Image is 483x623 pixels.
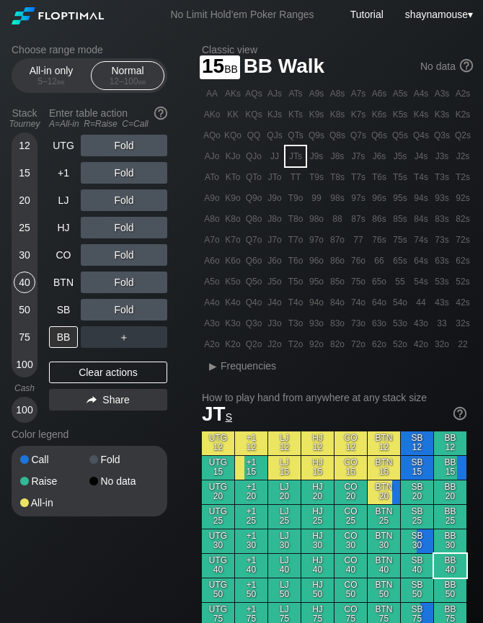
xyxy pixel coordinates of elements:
div: QJo [244,146,264,166]
div: TT [285,167,306,187]
div: HJ 20 [301,480,334,504]
div: T3s [432,167,452,187]
span: bb [57,76,65,86]
div: 54o [390,292,410,313]
div: SB 50 [401,578,433,602]
div: UTG 50 [202,578,234,602]
div: 94s [411,188,431,208]
div: J9s [306,146,327,166]
div: BTN 50 [368,578,400,602]
div: LJ [49,189,78,211]
div: AKo [202,104,222,125]
div: Fold [81,135,167,156]
div: SB 15 [401,456,433,480]
div: 22 [453,334,473,354]
div: Fold [81,162,167,184]
img: share.864f2f62.svg [87,396,97,404]
div: LJ 50 [268,578,301,602]
div: 87o [327,230,347,250]
div: Color legend [12,423,167,446]
div: A4s [411,84,431,104]
div: Q9s [306,125,327,145]
div: Q6o [244,251,264,271]
div: +1 [49,162,78,184]
div: Q8o [244,209,264,229]
div: 64o [369,292,389,313]
div: KJs [265,104,285,125]
div: K7o [223,230,243,250]
div: HJ 12 [301,431,334,455]
div: 82s [453,209,473,229]
div: J5o [265,272,285,292]
div: 83o [327,313,347,333]
div: KQs [244,104,264,125]
div: 30 [14,244,35,266]
div: 53o [390,313,410,333]
div: T4o [285,292,306,313]
div: 76s [369,230,389,250]
span: BB Walk [241,55,327,79]
div: AA [202,84,222,104]
div: Stack [6,102,43,135]
div: 83s [432,209,452,229]
div: 43o [411,313,431,333]
div: 92o [306,334,327,354]
div: UTG 30 [202,529,234,553]
div: 65o [369,272,389,292]
div: Raise [20,476,89,486]
div: Normal [94,62,161,89]
div: LJ 20 [268,480,301,504]
div: J6o [265,251,285,271]
div: CO 12 [334,431,367,455]
div: 96s [369,188,389,208]
div: T6o [285,251,306,271]
div: BB 15 [434,456,466,480]
div: No data [89,476,159,486]
div: +1 20 [235,480,267,504]
div: A2o [202,334,222,354]
div: BB 50 [434,578,466,602]
div: A8o [202,209,222,229]
div: Fold [89,454,159,465]
div: Q7o [244,230,264,250]
div: +1 30 [235,529,267,553]
div: Q5o [244,272,264,292]
div: LJ 40 [268,554,301,578]
div: 86o [327,251,347,271]
div: A3s [432,84,452,104]
div: Q6s [369,125,389,145]
div: HJ [49,217,78,238]
div: 65s [390,251,410,271]
div: CO 15 [334,456,367,480]
div: J8s [327,146,347,166]
div: SB 30 [401,529,433,553]
span: 15 [200,55,240,79]
div: 93o [306,313,327,333]
div: HJ 50 [301,578,334,602]
div: 96o [306,251,327,271]
div: T2s [453,167,473,187]
span: JT [202,403,232,425]
div: 75 [14,326,35,348]
div: Q2s [453,125,473,145]
div: Q5s [390,125,410,145]
div: T2o [285,334,306,354]
div: A5s [390,84,410,104]
div: Clear actions [49,362,167,383]
div: LJ 25 [268,505,301,529]
span: bb [138,76,146,86]
div: AQo [202,125,222,145]
div: A9s [306,84,327,104]
div: J3s [432,146,452,166]
h2: Classic view [202,44,473,55]
div: BTN 15 [368,456,400,480]
div: 54s [411,272,431,292]
div: JTs [285,146,306,166]
span: s [226,408,232,423]
div: Q3s [432,125,452,145]
img: Floptimal logo [12,7,104,24]
div: BTN [49,272,78,293]
div: CO 20 [334,480,367,504]
div: J9o [265,188,285,208]
div: 42s [453,292,473,313]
